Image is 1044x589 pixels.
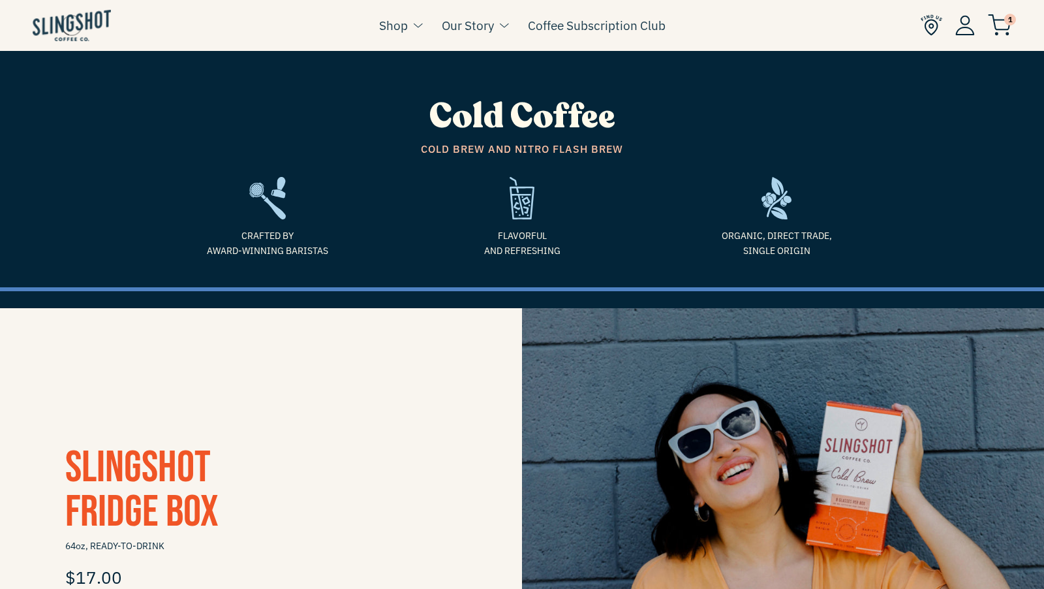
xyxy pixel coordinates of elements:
img: Account [955,15,975,35]
img: refreshing-1635975143169.svg [510,177,534,219]
a: 1 [988,17,1011,33]
a: Coffee Subscription Club [528,16,666,35]
a: SlingshotFridge Box [65,441,219,539]
span: Crafted by Award-Winning Baristas [150,229,385,258]
img: frame-1635784469962.svg [761,177,792,219]
span: Cold Coffee [429,93,615,140]
img: cart [988,14,1011,36]
a: Shop [379,16,408,35]
span: Slingshot Fridge Box [65,441,219,539]
span: 1 [1004,14,1016,25]
span: 64oz, READY-TO-DRINK [65,535,457,558]
a: Our Story [442,16,494,35]
img: frame2-1635783918803.svg [249,177,286,219]
img: Find Us [921,14,942,36]
span: Organic, Direct Trade, Single Origin [659,229,894,258]
span: Cold Brew and Nitro Flash Brew [150,141,894,158]
span: Flavorful and refreshing [405,229,639,258]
